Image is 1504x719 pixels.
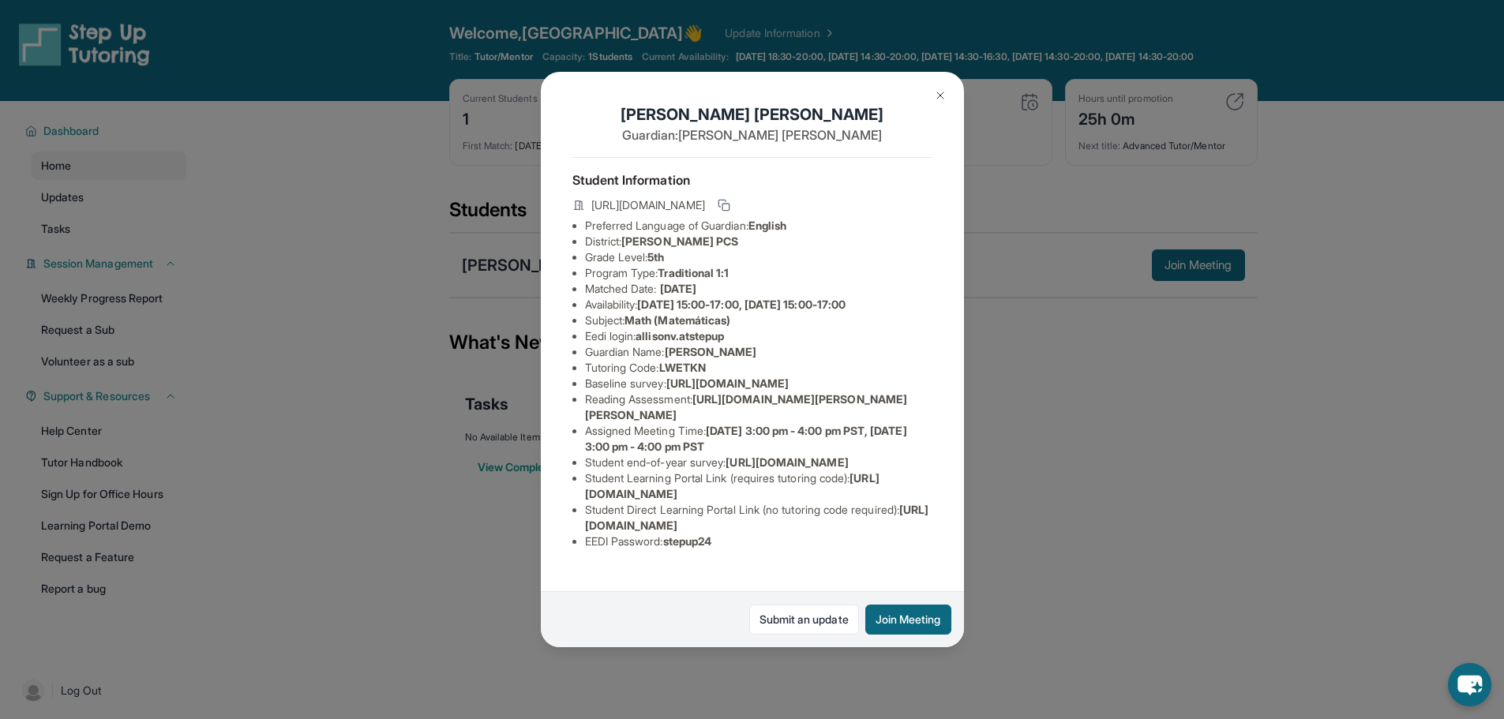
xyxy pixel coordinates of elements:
[585,424,907,453] span: [DATE] 3:00 pm - 4:00 pm PST, [DATE] 3:00 pm - 4:00 pm PST
[666,376,789,390] span: [URL][DOMAIN_NAME]
[572,170,932,189] h4: Student Information
[624,313,730,327] span: Math (Matemáticas)
[748,219,787,232] span: English
[585,470,932,502] li: Student Learning Portal Link (requires tutoring code) :
[665,345,757,358] span: [PERSON_NAME]
[585,455,932,470] li: Student end-of-year survey :
[637,298,846,311] span: [DATE] 15:00-17:00, [DATE] 15:00-17:00
[585,265,932,281] li: Program Type:
[591,197,705,213] span: [URL][DOMAIN_NAME]
[585,391,932,423] li: Reading Assessment :
[714,196,733,215] button: Copy link
[585,344,932,360] li: Guardian Name :
[1448,663,1491,706] button: chat-button
[647,250,664,264] span: 5th
[585,281,932,297] li: Matched Date:
[865,605,951,635] button: Join Meeting
[660,282,696,295] span: [DATE]
[585,423,932,455] li: Assigned Meeting Time :
[659,361,706,374] span: LWETKN
[585,313,932,328] li: Subject :
[663,534,712,548] span: stepup24
[585,249,932,265] li: Grade Level:
[636,329,724,343] span: allisonv.atstepup
[585,534,932,549] li: EEDI Password :
[585,297,932,313] li: Availability:
[585,328,932,344] li: Eedi login :
[585,218,932,234] li: Preferred Language of Guardian:
[585,376,932,391] li: Baseline survey :
[934,89,947,102] img: Close Icon
[585,502,932,534] li: Student Direct Learning Portal Link (no tutoring code required) :
[585,234,932,249] li: District:
[585,360,932,376] li: Tutoring Code :
[585,392,908,421] span: [URL][DOMAIN_NAME][PERSON_NAME][PERSON_NAME]
[726,455,848,469] span: [URL][DOMAIN_NAME]
[658,266,729,279] span: Traditional 1:1
[621,234,738,248] span: [PERSON_NAME] PCS
[572,125,932,144] p: Guardian: [PERSON_NAME] [PERSON_NAME]
[572,103,932,125] h1: [PERSON_NAME] [PERSON_NAME]
[749,605,859,635] a: Submit an update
